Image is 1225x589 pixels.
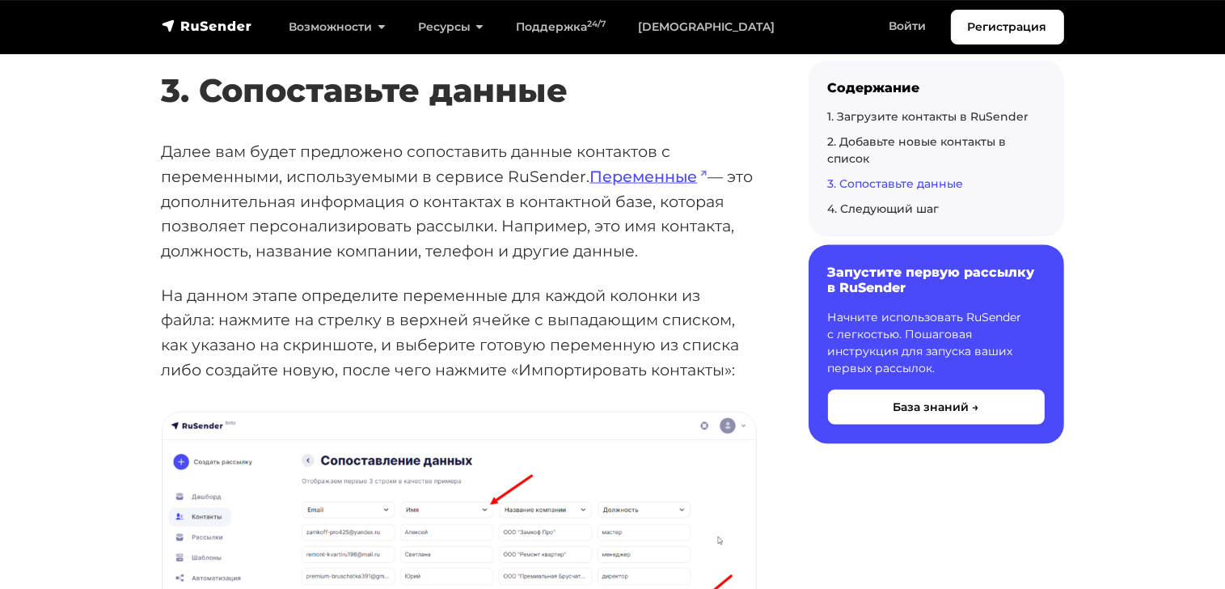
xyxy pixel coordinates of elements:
[500,11,622,44] a: Поддержка24/7
[828,134,1007,166] a: 2. Добавьте новые контакты в список
[828,176,964,191] a: 3. Сопоставьте данные
[402,11,500,44] a: Ресурсы
[828,80,1045,95] div: Содержание
[273,11,402,44] a: Возможности
[873,10,943,43] a: Войти
[828,201,940,216] a: 4. Следующий шаг
[828,390,1045,425] button: База знаний →
[828,309,1045,377] p: Начните использовать RuSender с легкостью. Пошаговая инструкция для запуска ваших первых рассылок.
[590,167,708,186] a: Переменные
[809,245,1064,443] a: Запустите первую рассылку в RuSender Начните использовать RuSender с легкостью. Пошаговая инструк...
[587,19,606,29] sup: 24/7
[162,23,757,110] h2: 3. Сопоставьте данные
[162,18,252,34] img: RuSender
[951,10,1064,44] a: Регистрация
[162,283,757,383] p: На данном этапе определите переменные для каждой колонки из файла: нажмите на стрелку в верхней я...
[828,265,1045,295] h6: Запустите первую рассылку в RuSender
[828,109,1029,124] a: 1. Загрузите контакты в RuSender
[622,11,791,44] a: [DEMOGRAPHIC_DATA]
[162,139,757,264] p: Далее вам будет предложено сопоставить данные контактов с переменными, используемыми в сервисе Ru...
